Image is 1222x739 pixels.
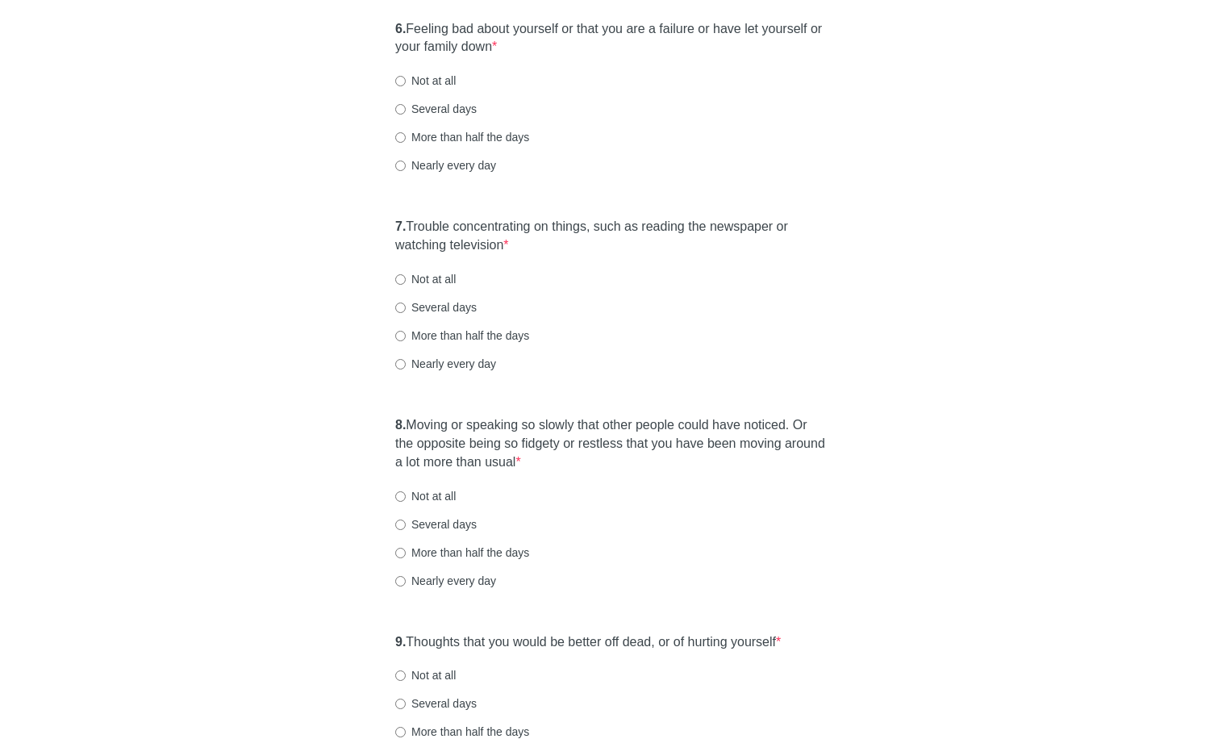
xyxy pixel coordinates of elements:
[395,157,496,173] label: Nearly every day
[395,356,496,372] label: Nearly every day
[395,73,456,89] label: Not at all
[395,218,827,255] label: Trouble concentrating on things, such as reading the newspaper or watching television
[395,695,477,712] label: Several days
[395,635,406,649] strong: 9.
[395,548,406,558] input: More than half the days
[395,271,456,287] label: Not at all
[395,328,529,344] label: More than half the days
[395,670,406,681] input: Not at all
[395,129,529,145] label: More than half the days
[395,576,406,587] input: Nearly every day
[395,633,781,652] label: Thoughts that you would be better off dead, or of hurting yourself
[395,699,406,709] input: Several days
[395,516,477,532] label: Several days
[395,520,406,530] input: Several days
[395,727,406,737] input: More than half the days
[395,132,406,143] input: More than half the days
[395,488,456,504] label: Not at all
[395,299,477,315] label: Several days
[395,416,827,472] label: Moving or speaking so slowly that other people could have noticed. Or the opposite being so fidge...
[395,219,406,233] strong: 7.
[395,359,406,369] input: Nearly every day
[395,22,406,35] strong: 6.
[395,418,406,432] strong: 8.
[395,274,406,285] input: Not at all
[395,303,406,313] input: Several days
[395,101,477,117] label: Several days
[395,76,406,86] input: Not at all
[395,545,529,561] label: More than half the days
[395,20,827,57] label: Feeling bad about yourself or that you are a failure or have let yourself or your family down
[395,667,456,683] label: Not at all
[395,331,406,341] input: More than half the days
[395,104,406,115] input: Several days
[395,491,406,502] input: Not at all
[395,573,496,589] label: Nearly every day
[395,161,406,171] input: Nearly every day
